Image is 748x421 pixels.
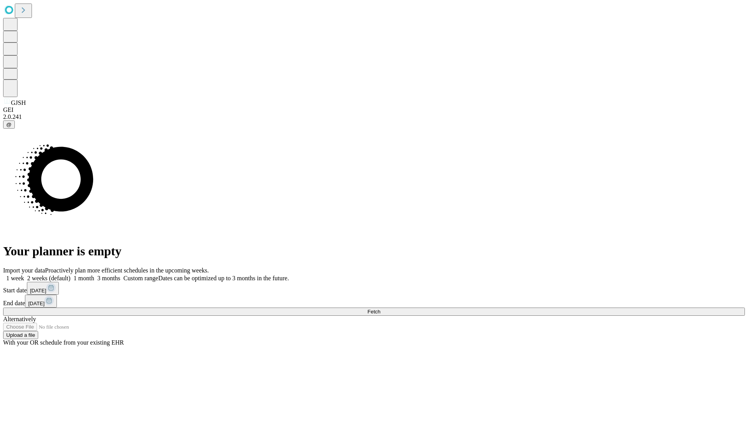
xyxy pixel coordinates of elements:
h1: Your planner is empty [3,244,745,258]
button: Upload a file [3,331,38,339]
span: Import your data [3,267,45,274]
span: @ [6,122,12,127]
button: Fetch [3,308,745,316]
span: 1 month [74,275,94,281]
div: Start date [3,282,745,295]
span: Custom range [123,275,158,281]
button: [DATE] [27,282,59,295]
div: GEI [3,106,745,113]
span: Dates can be optimized up to 3 months in the future. [158,275,289,281]
span: Fetch [367,309,380,315]
span: 3 months [97,275,120,281]
span: Alternatively [3,316,36,322]
span: [DATE] [30,288,46,294]
span: Proactively plan more efficient schedules in the upcoming weeks. [45,267,209,274]
div: 2.0.241 [3,113,745,120]
span: [DATE] [28,301,44,306]
button: @ [3,120,15,129]
button: [DATE] [25,295,57,308]
div: End date [3,295,745,308]
span: GJSH [11,99,26,106]
span: With your OR schedule from your existing EHR [3,339,124,346]
span: 2 weeks (default) [27,275,71,281]
span: 1 week [6,275,24,281]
